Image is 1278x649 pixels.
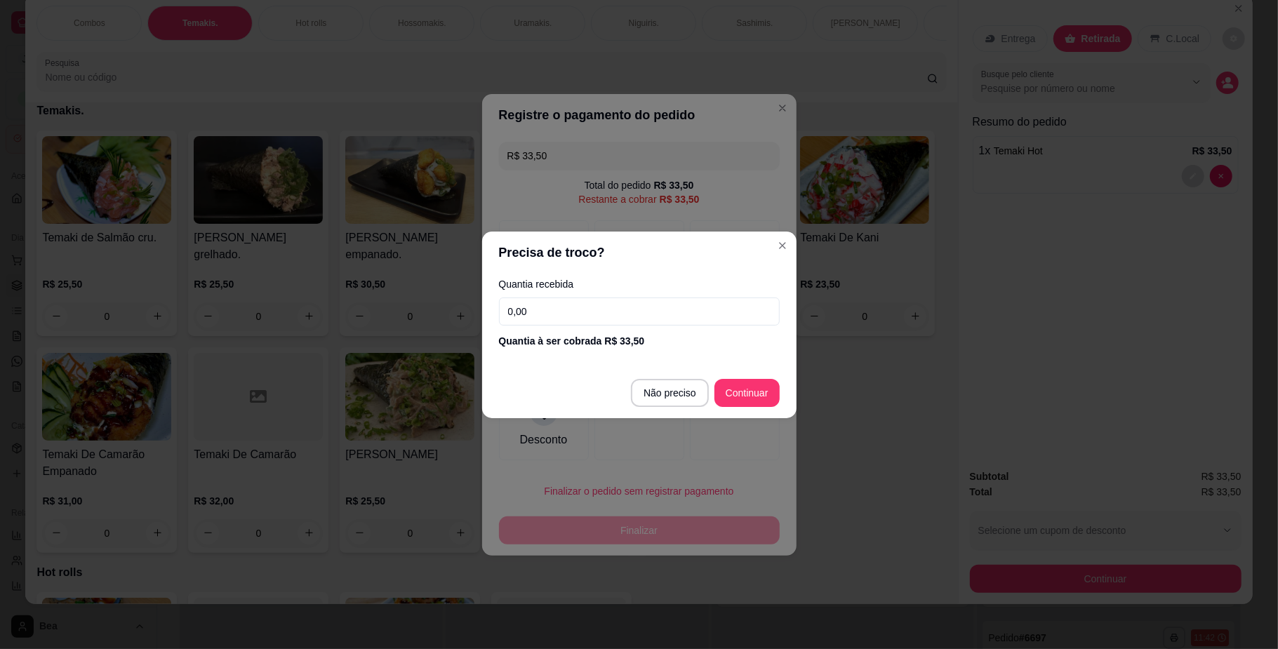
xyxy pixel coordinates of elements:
[499,334,780,348] div: Quantia à ser cobrada R$ 33,50
[771,234,794,257] button: Close
[482,232,797,274] header: Precisa de troco?
[631,379,709,407] button: Não preciso
[714,379,780,407] button: Continuar
[499,279,780,289] label: Quantia recebida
